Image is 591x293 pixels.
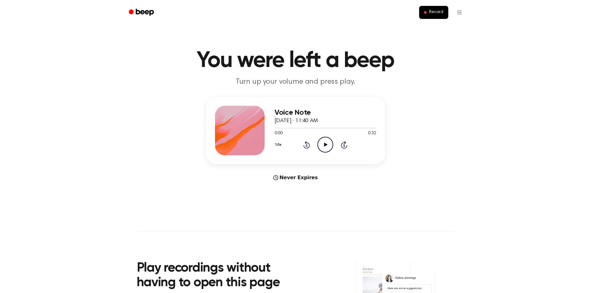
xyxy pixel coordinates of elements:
[206,174,385,181] div: Never Expires
[368,130,376,137] span: 0:32
[137,50,454,72] h1: You were left a beep
[275,109,376,117] h3: Voice Note
[124,7,159,19] a: Beep
[275,118,318,124] span: [DATE] · 11:40 AM
[429,10,443,15] span: Record
[452,5,467,20] button: Open menu
[137,261,304,291] h2: Play recordings without having to open this page
[419,6,448,19] button: Record
[275,140,284,150] button: 1.0x
[177,77,415,87] p: Turn up your volume and press play.
[275,130,283,137] span: 0:00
